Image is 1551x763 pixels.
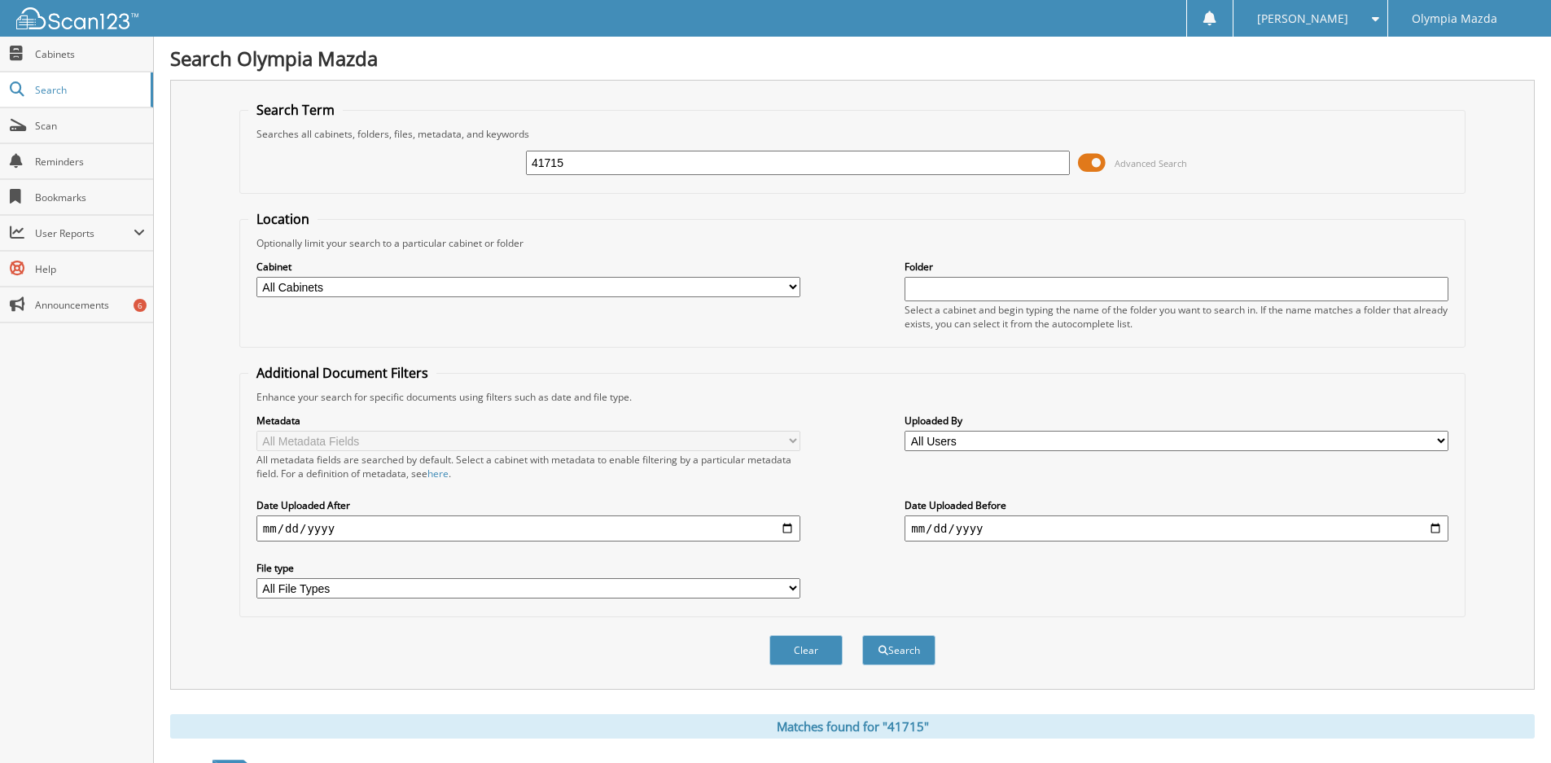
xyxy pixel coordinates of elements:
div: 6 [134,299,147,312]
input: start [256,515,800,542]
div: Optionally limit your search to a particular cabinet or folder [248,236,1457,250]
span: Scan [35,119,145,133]
label: Uploaded By [905,414,1448,428]
span: Help [35,262,145,276]
span: Advanced Search [1115,157,1187,169]
a: here [427,467,449,480]
legend: Additional Document Filters [248,364,436,382]
span: Reminders [35,155,145,169]
div: Enhance your search for specific documents using filters such as date and file type. [248,390,1457,404]
label: Metadata [256,414,800,428]
div: Matches found for "41715" [170,714,1535,739]
span: User Reports [35,226,134,240]
label: Date Uploaded Before [905,498,1448,512]
img: scan123-logo-white.svg [16,7,138,29]
legend: Search Term [248,101,343,119]
div: Select a cabinet and begin typing the name of the folder you want to search in. If the name match... [905,303,1448,331]
label: Cabinet [256,260,800,274]
span: Olympia Mazda [1412,14,1497,24]
label: Folder [905,260,1448,274]
input: end [905,515,1448,542]
label: Date Uploaded After [256,498,800,512]
span: Cabinets [35,47,145,61]
span: [PERSON_NAME] [1257,14,1348,24]
legend: Location [248,210,318,228]
button: Search [862,635,935,665]
div: Searches all cabinets, folders, files, metadata, and keywords [248,127,1457,141]
span: Search [35,83,142,97]
span: Announcements [35,298,145,312]
button: Clear [769,635,843,665]
h1: Search Olympia Mazda [170,45,1535,72]
span: Bookmarks [35,191,145,204]
div: All metadata fields are searched by default. Select a cabinet with metadata to enable filtering b... [256,453,800,480]
label: File type [256,561,800,575]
